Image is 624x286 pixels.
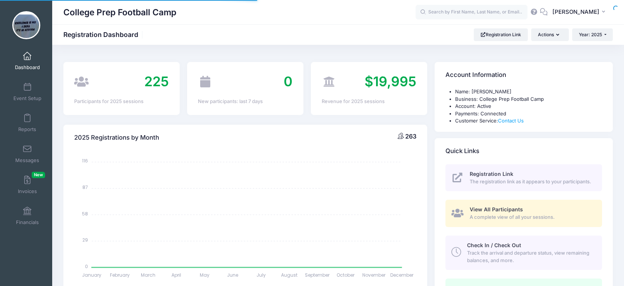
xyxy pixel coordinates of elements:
[141,272,155,278] tspan: March
[13,95,41,102] span: Event Setup
[74,98,169,105] div: Participants for 2025 sessions
[16,219,39,226] span: Financials
[171,272,181,278] tspan: April
[82,272,101,278] tspan: January
[32,172,45,178] span: New
[284,73,293,90] span: 0
[470,214,593,221] span: A complete view of all your sessions.
[15,157,39,164] span: Messages
[455,103,602,110] li: Account: Active
[470,171,513,177] span: Registration Link
[198,98,293,105] div: New participants: last 7 days
[10,110,45,136] a: Reports
[18,188,37,195] span: Invoices
[200,272,209,278] tspan: May
[362,272,386,278] tspan: November
[305,272,330,278] tspan: September
[548,4,613,21] button: [PERSON_NAME]
[470,178,593,186] span: The registration link as it appears to your participants.
[10,48,45,74] a: Dashboard
[445,140,479,162] h4: Quick Links
[391,272,414,278] tspan: December
[10,172,45,198] a: InvoicesNew
[445,236,602,270] a: Check In / Check Out Track the arrival and departure status, view remaining balances, and more.
[467,242,521,248] span: Check In / Check Out
[445,200,602,227] a: View All Participants A complete view of all your sessions.
[144,73,169,90] span: 225
[455,117,602,125] li: Customer Service:
[110,272,130,278] tspan: February
[82,184,88,190] tspan: 87
[85,263,88,269] tspan: 0
[74,127,159,148] h4: 2025 Registrations by Month
[15,64,40,71] span: Dashboard
[470,206,523,212] span: View All Participants
[365,73,416,90] span: $19,995
[416,5,527,20] input: Search by First Name, Last Name, or Email...
[445,65,506,86] h4: Account Information
[322,98,416,105] div: Revenue for 2025 sessions
[63,31,145,38] h1: Registration Dashboard
[405,133,416,140] span: 263
[12,11,40,39] img: College Prep Football Camp
[552,8,599,16] span: [PERSON_NAME]
[474,28,528,41] a: Registration Link
[455,88,602,96] li: Name: [PERSON_NAME]
[281,272,297,278] tspan: August
[572,28,613,41] button: Year: 2025
[82,210,88,217] tspan: 58
[227,272,239,278] tspan: June
[63,4,176,21] h1: College Prep Football Camp
[467,249,593,264] span: Track the arrival and departure status, view remaining balances, and more.
[256,272,266,278] tspan: July
[18,126,36,133] span: Reports
[445,164,602,192] a: Registration Link The registration link as it appears to your participants.
[455,110,602,118] li: Payments: Connected
[10,141,45,167] a: Messages
[10,203,45,229] a: Financials
[82,158,88,164] tspan: 116
[455,96,602,103] li: Business: College Prep Football Camp
[531,28,568,41] button: Actions
[10,79,45,105] a: Event Setup
[579,32,602,37] span: Year: 2025
[82,237,88,243] tspan: 29
[498,118,524,124] a: Contact Us
[337,272,355,278] tspan: October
